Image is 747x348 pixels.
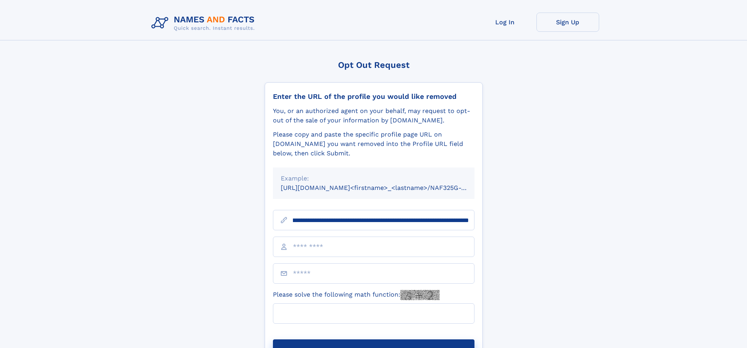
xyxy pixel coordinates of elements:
[474,13,536,32] a: Log In
[273,106,474,125] div: You, or an authorized agent on your behalf, may request to opt-out of the sale of your informatio...
[536,13,599,32] a: Sign Up
[273,290,440,300] label: Please solve the following math function:
[281,184,489,191] small: [URL][DOMAIN_NAME]<firstname>_<lastname>/NAF325G-xxxxxxxx
[273,130,474,158] div: Please copy and paste the specific profile page URL on [DOMAIN_NAME] you want removed into the Pr...
[148,13,261,34] img: Logo Names and Facts
[273,92,474,101] div: Enter the URL of the profile you would like removed
[265,60,483,70] div: Opt Out Request
[281,174,467,183] div: Example:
